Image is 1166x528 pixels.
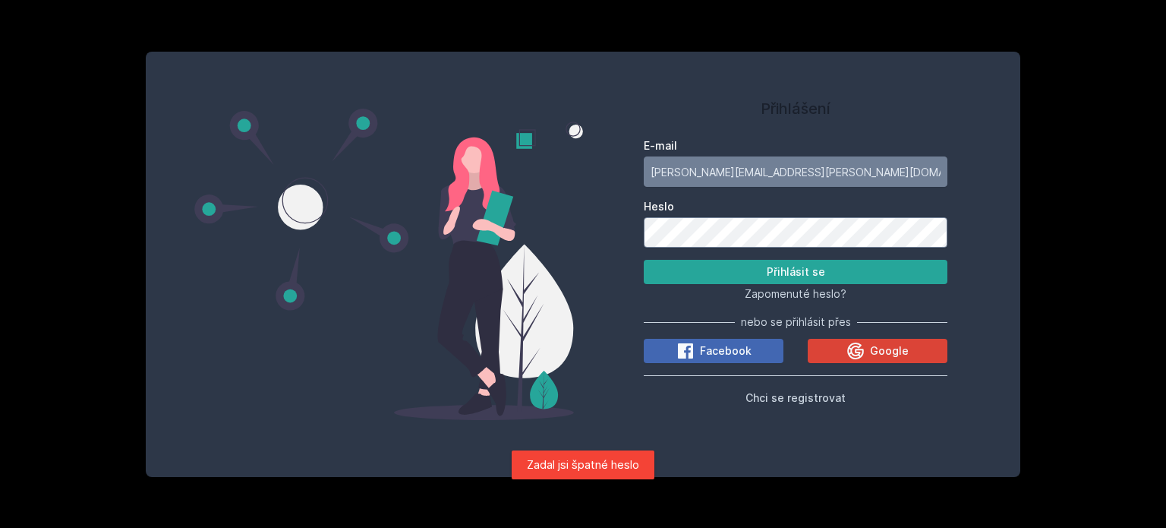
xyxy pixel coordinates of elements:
[644,339,783,363] button: Facebook
[644,260,947,284] button: Přihlásit se
[512,451,654,479] div: Zadal jsi špatné heslo
[644,157,947,187] input: Tvoje e-mailová adresa
[700,343,752,359] span: Facebook
[644,138,947,153] label: E-mail
[745,391,846,404] span: Chci se registrovat
[644,199,947,214] label: Heslo
[745,388,846,406] button: Chci se registrovat
[870,343,909,359] span: Google
[741,315,851,330] span: nebo se přihlásit přes
[745,287,846,300] span: Zapomenuté heslo?
[644,97,947,120] h1: Přihlášení
[808,339,947,363] button: Google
